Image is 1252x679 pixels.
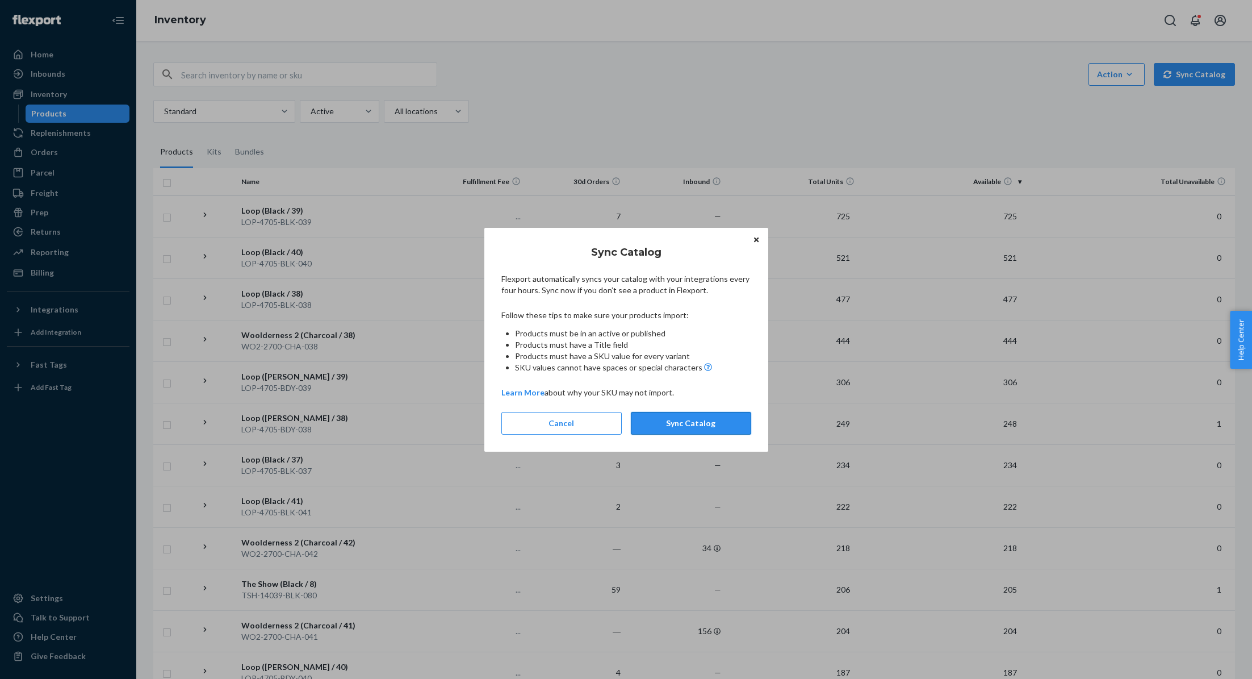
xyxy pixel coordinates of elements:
button: Sync Catalog [631,412,751,435]
p: about why your SKU may not import. [501,387,751,398]
span: Products must have a SKU value for every variant [515,351,690,361]
span: Products must be in an active or published [515,328,665,338]
span: Products must have a Title field [515,340,628,349]
a: Learn More [501,388,545,397]
button: Close [751,234,762,246]
button: Cancel [501,412,622,435]
p: Flexport automatically syncs your catalog with your integrations every four hours. Sync now if yo... [501,273,751,296]
p: Follow these tips to make sure your products import: [501,310,751,321]
span: SKU values cannot have spaces or special characters [515,362,702,373]
h2: Sync Catalog [501,245,751,260]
